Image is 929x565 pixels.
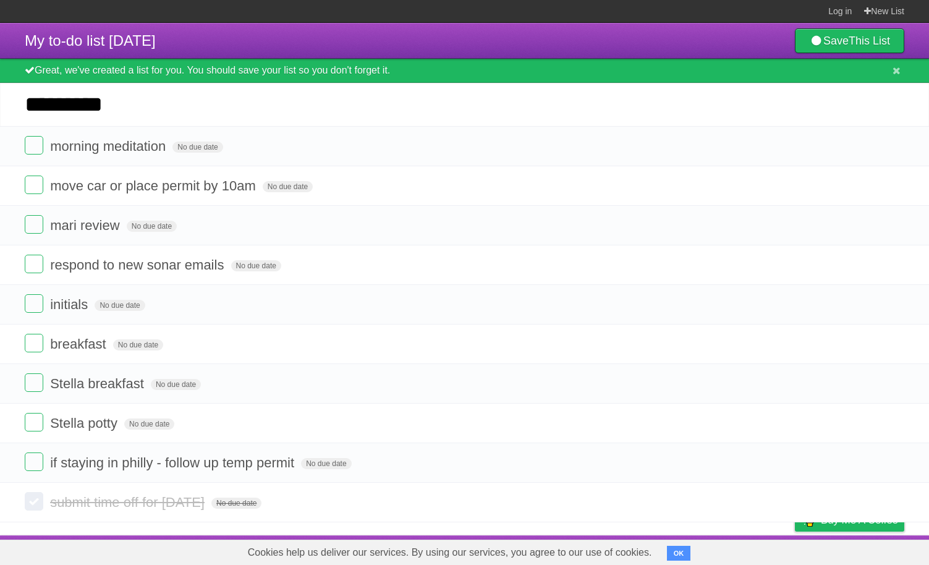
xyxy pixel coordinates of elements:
[50,138,169,154] span: morning meditation
[50,336,109,352] span: breakfast
[25,492,43,511] label: Done
[25,255,43,273] label: Done
[50,178,259,193] span: move car or place permit by 10am
[821,509,898,531] span: Buy me a coffee
[849,35,890,47] b: This List
[211,498,261,509] span: No due date
[667,546,691,561] button: OK
[172,142,223,153] span: No due date
[25,373,43,392] label: Done
[50,455,297,470] span: if staying in philly - follow up temp permit
[25,413,43,431] label: Done
[95,300,145,311] span: No due date
[779,538,811,562] a: Privacy
[50,495,208,510] span: submit time off for [DATE]
[151,379,201,390] span: No due date
[301,458,351,469] span: No due date
[235,540,664,565] span: Cookies help us deliver our services. By using our services, you agree to our use of cookies.
[50,218,122,233] span: mari review
[263,181,313,192] span: No due date
[671,538,721,562] a: Developers
[50,257,227,273] span: respond to new sonar emails
[25,334,43,352] label: Done
[25,32,156,49] span: My to-do list [DATE]
[113,339,163,350] span: No due date
[231,260,281,271] span: No due date
[25,176,43,194] label: Done
[127,221,177,232] span: No due date
[826,538,904,562] a: Suggest a feature
[25,215,43,234] label: Done
[25,452,43,471] label: Done
[737,538,764,562] a: Terms
[50,376,147,391] span: Stella breakfast
[795,28,904,53] a: SaveThis List
[50,415,121,431] span: Stella potty
[25,294,43,313] label: Done
[25,136,43,155] label: Done
[124,418,174,430] span: No due date
[630,538,656,562] a: About
[50,297,91,312] span: initials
